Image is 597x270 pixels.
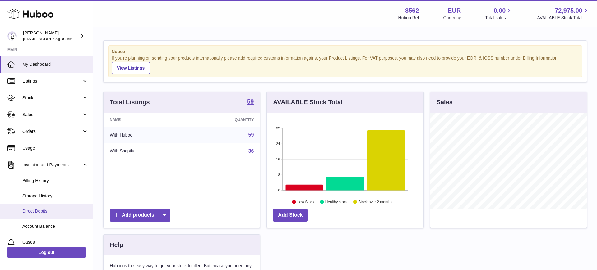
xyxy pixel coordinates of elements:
div: [PERSON_NAME] [23,30,79,42]
div: If you're planning on sending your products internationally please add required customs informati... [112,55,579,74]
span: Direct Debits [22,208,88,214]
span: Invoicing and Payments [22,162,82,168]
span: 72,975.00 [555,7,582,15]
text: Stock over 2 months [359,200,392,204]
h3: Total Listings [110,98,150,106]
a: Log out [7,247,86,258]
span: Cases [22,239,88,245]
div: Huboo Ref [398,15,419,21]
span: Storage History [22,193,88,199]
a: 0.00 Total sales [485,7,513,21]
td: With Huboo [104,127,188,143]
span: [EMAIL_ADDRESS][DOMAIN_NAME] [23,36,91,41]
th: Name [104,113,188,127]
span: Usage [22,145,88,151]
strong: 59 [247,98,254,105]
text: 32 [276,126,280,130]
span: Account Balance [22,223,88,229]
span: Orders [22,128,82,134]
a: Add products [110,209,170,222]
span: Stock [22,95,82,101]
a: View Listings [112,62,150,74]
text: 0 [278,188,280,192]
strong: EUR [448,7,461,15]
text: Healthy stock [325,200,348,204]
a: 36 [248,148,254,154]
span: Billing History [22,178,88,184]
h3: Help [110,241,123,249]
th: Quantity [188,113,260,127]
a: Add Stock [273,209,308,222]
a: 72,975.00 AVAILABLE Stock Total [537,7,590,21]
text: 8 [278,173,280,177]
h3: AVAILABLE Stock Total [273,98,342,106]
td: With Shopify [104,143,188,159]
a: 59 [248,132,254,137]
h3: Sales [437,98,453,106]
span: 0.00 [494,7,506,15]
div: Currency [443,15,461,21]
span: Listings [22,78,82,84]
span: AVAILABLE Stock Total [537,15,590,21]
span: Sales [22,112,82,118]
a: 59 [247,98,254,106]
span: Total sales [485,15,513,21]
strong: Notice [112,49,579,55]
span: My Dashboard [22,61,88,67]
strong: 8562 [405,7,419,15]
text: 16 [276,157,280,161]
img: fumi@codeofbell.com [7,31,17,41]
text: Low Stock [297,200,315,204]
text: 24 [276,142,280,146]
